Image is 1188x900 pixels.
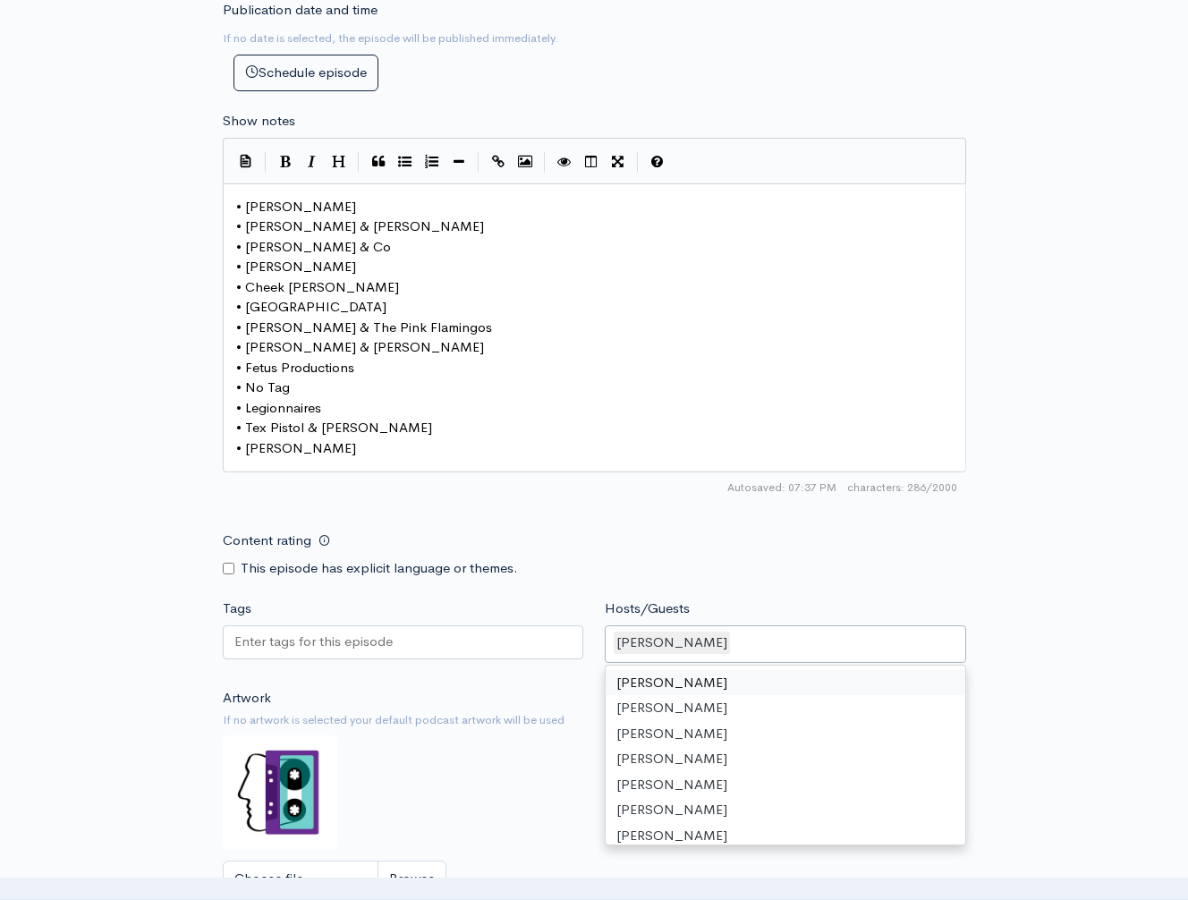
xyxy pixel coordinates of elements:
div: [PERSON_NAME] [614,632,730,654]
div: [PERSON_NAME] [606,695,965,721]
button: Toggle Preview [551,149,578,175]
button: Numbered List [419,149,445,175]
button: Markdown Guide [644,149,671,175]
button: Schedule episode [233,55,378,91]
div: [PERSON_NAME] [606,721,965,747]
label: Artwork [223,688,271,709]
span: • [PERSON_NAME] & Co [236,238,391,255]
span: • No Tag [236,378,290,395]
span: • Cheek [PERSON_NAME] [236,278,399,295]
i: | [358,152,360,173]
span: • [PERSON_NAME] & [PERSON_NAME] [236,338,484,355]
span: • [PERSON_NAME] & The Pink Flamingos [236,318,492,335]
span: • Legionnaires [236,399,321,416]
button: Generic List [392,149,419,175]
button: Insert Image [512,149,539,175]
small: If no artwork is selected your default podcast artwork will be used [223,711,966,729]
div: [PERSON_NAME] [606,823,965,849]
span: • Fetus Productions [236,359,354,376]
span: • [PERSON_NAME] [236,439,356,456]
span: • Tex Pistol & [PERSON_NAME] [236,419,432,436]
span: • [PERSON_NAME] & [PERSON_NAME] [236,217,484,234]
input: Enter tags for this episode [234,632,395,652]
button: Create Link [485,149,512,175]
button: Insert Show Notes Template [233,147,259,174]
button: Quote [365,149,392,175]
button: Heading [326,149,352,175]
label: Hosts/Guests [605,599,690,619]
div: [PERSON_NAME] [606,772,965,798]
i: | [544,152,546,173]
button: Bold [272,149,299,175]
span: • [PERSON_NAME] [236,198,356,215]
button: Toggle Fullscreen [605,149,632,175]
small: If no date is selected, the episode will be published immediately. [223,30,558,46]
button: Toggle Side by Side [578,149,605,175]
span: • [GEOGRAPHIC_DATA] [236,298,386,315]
label: Show notes [223,111,295,132]
span: Autosaved: 07:37 PM [727,480,836,496]
button: Insert Horizontal Line [445,149,472,175]
i: | [265,152,267,173]
label: Content rating [223,522,311,559]
i: | [478,152,479,173]
button: Italic [299,149,326,175]
div: [PERSON_NAME] [606,670,965,696]
div: [PERSON_NAME] [606,797,965,823]
div: [PERSON_NAME] [606,746,965,772]
label: Tags [223,599,251,619]
span: 286/2000 [847,480,957,496]
i: | [637,152,639,173]
label: This episode has explicit language or themes. [241,558,518,579]
span: • [PERSON_NAME] [236,258,356,275]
